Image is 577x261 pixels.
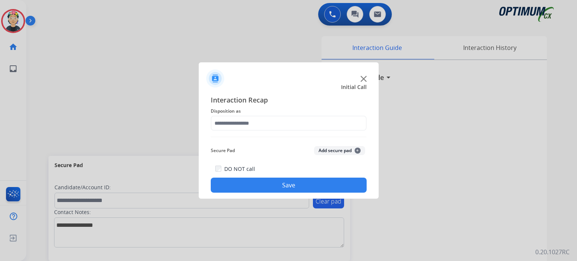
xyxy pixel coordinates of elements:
[211,146,235,155] span: Secure Pad
[224,165,255,173] label: DO NOT call
[211,95,367,107] span: Interaction Recap
[341,83,367,91] span: Initial Call
[314,146,365,155] button: Add secure pad+
[535,247,569,256] p: 0.20.1027RC
[211,178,367,193] button: Save
[355,148,361,154] span: +
[211,107,367,116] span: Disposition as
[206,69,224,88] img: contactIcon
